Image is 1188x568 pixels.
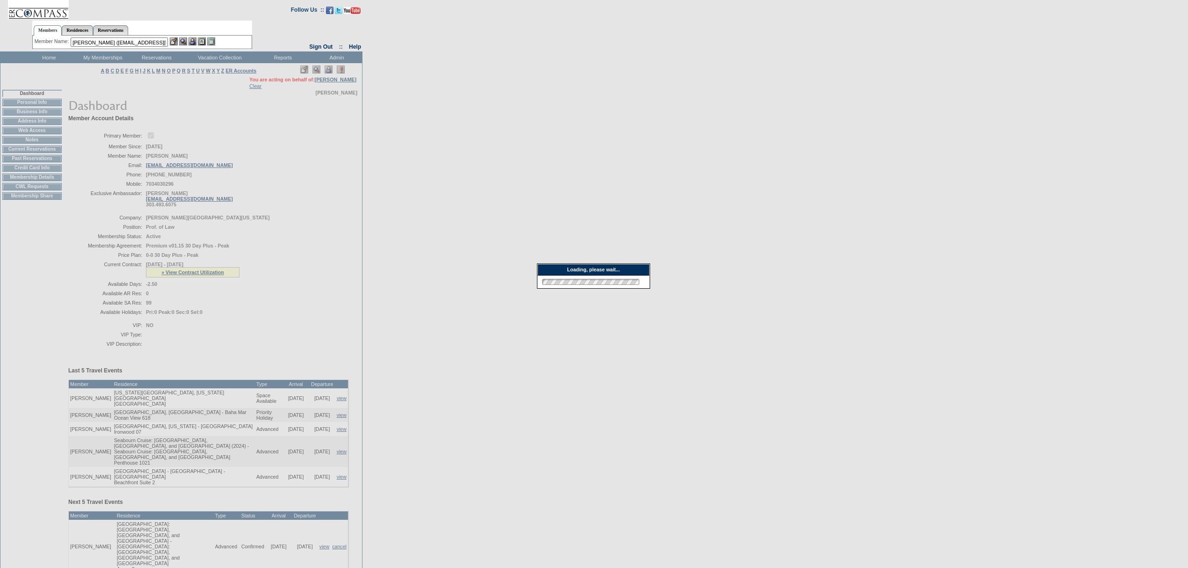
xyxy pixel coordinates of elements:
img: Become our fan on Facebook [326,7,333,14]
div: Loading, please wait... [537,264,650,276]
a: Subscribe to our YouTube Channel [344,9,361,15]
img: Impersonate [188,37,196,45]
img: loading.gif [539,277,642,286]
div: Member Name: [35,37,71,45]
img: View [179,37,187,45]
img: Subscribe to our YouTube Channel [344,7,361,14]
a: Become our fan on Facebook [326,9,333,15]
td: Follow Us :: [291,6,324,17]
span: :: [339,44,343,50]
img: Reservations [198,37,206,45]
a: Help [349,44,361,50]
img: b_calculator.gif [207,37,215,45]
a: Members [34,25,62,36]
a: Reservations [93,25,128,35]
a: Residences [62,25,93,35]
img: b_edit.gif [170,37,178,45]
img: Follow us on Twitter [335,7,342,14]
a: Sign Out [309,44,333,50]
a: Follow us on Twitter [335,9,342,15]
